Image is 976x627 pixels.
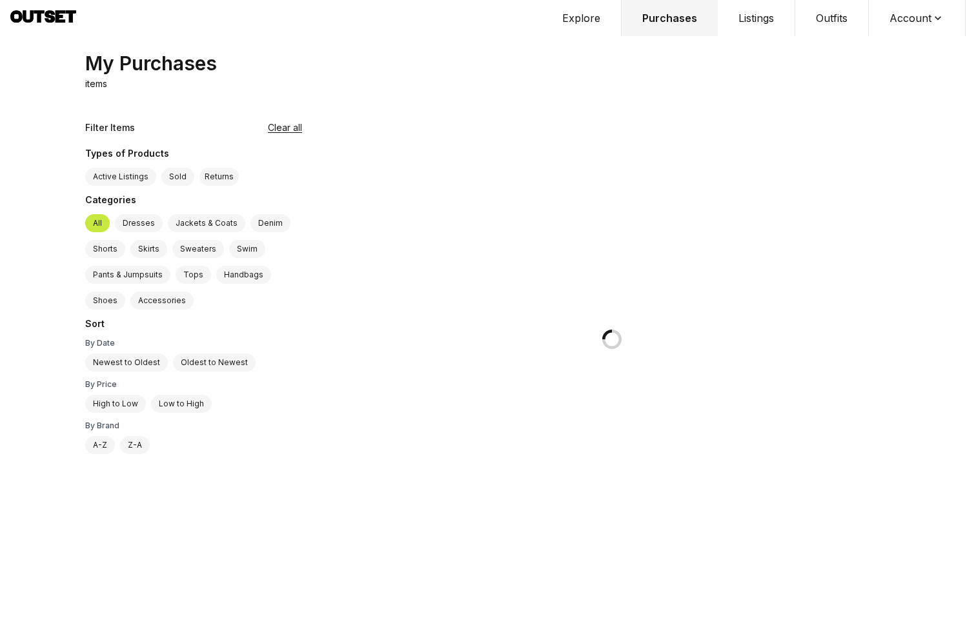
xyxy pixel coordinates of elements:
[85,421,302,431] div: By Brand
[85,214,110,232] label: All
[85,395,146,413] label: High to Low
[229,240,265,258] label: Swim
[151,395,212,413] label: Low to High
[250,214,290,232] label: Denim
[176,266,211,284] label: Tops
[115,214,163,232] label: Dresses
[85,121,135,134] div: Filter Items
[172,240,224,258] label: Sweaters
[173,353,256,372] label: Oldest to Newest
[130,292,194,310] label: Accessories
[161,168,194,186] label: Sold
[216,266,271,284] label: Handbags
[85,194,302,209] div: Categories
[168,214,245,232] label: Jackets & Coats
[130,240,167,258] label: Skirts
[85,353,168,372] label: Newest to Oldest
[199,168,239,186] button: Returns
[85,379,302,390] div: By Price
[85,292,125,310] label: Shoes
[85,436,115,454] label: A-Z
[85,52,217,75] div: My Purchases
[85,147,302,163] div: Types of Products
[85,240,125,258] label: Shorts
[85,77,107,90] p: items
[268,121,302,134] button: Clear all
[120,436,150,454] label: Z-A
[85,266,170,284] label: Pants & Jumpsuits
[85,338,302,348] div: By Date
[85,317,302,333] div: Sort
[85,168,156,186] label: Active Listings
